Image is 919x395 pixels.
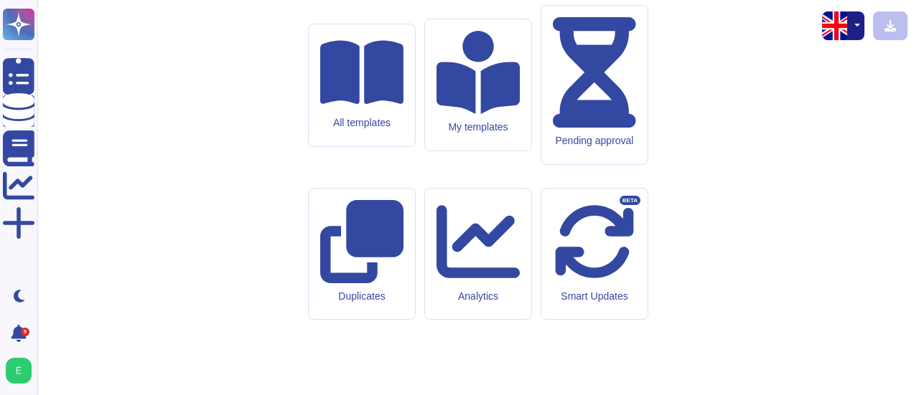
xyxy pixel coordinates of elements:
[3,355,42,386] button: user
[822,11,851,40] img: en
[320,290,403,303] div: Duplicates
[553,290,636,303] div: Smart Updates
[620,196,640,206] div: BETA
[437,121,520,133] div: My templates
[6,358,32,384] img: user
[437,290,520,303] div: Analytics
[21,328,29,336] div: 9
[553,135,636,147] div: Pending approval
[320,117,403,129] div: All templates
